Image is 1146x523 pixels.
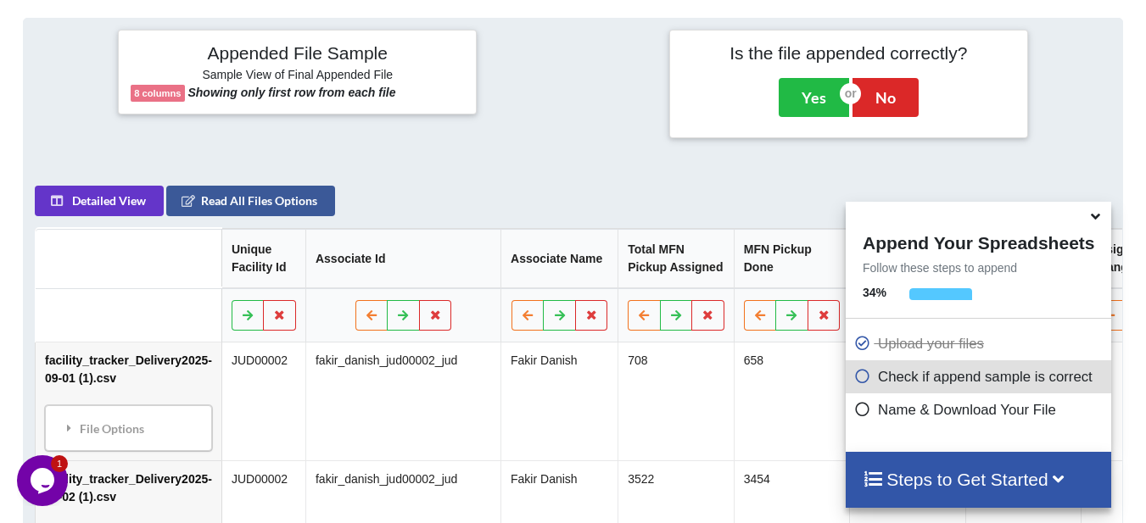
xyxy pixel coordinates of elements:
iframe: chat widget [17,455,71,506]
h4: Is the file appended correctly? [682,42,1015,64]
td: fakir_danish_jud00002_jud [305,342,500,460]
td: 658 [734,342,850,460]
td: facility_tracker_Delivery2025-09-01 (1).csv [36,342,221,460]
p: Follow these steps to append [846,259,1111,276]
h4: Append Your Spreadsheets [846,228,1111,253]
button: No [853,78,919,117]
td: JUD00002 [221,342,305,460]
th: Total MFN Pickup Assigned [618,229,734,288]
th: Associate Id [305,229,500,288]
p: Upload your files [854,333,1107,354]
p: Check if append sample is correct [854,366,1107,387]
button: Read All Files Options [166,186,335,216]
b: 34 % [863,286,886,299]
button: Detailed View [35,186,164,216]
b: Showing only first row from each file [187,86,395,99]
td: Fakir Danish [500,342,618,460]
th: Associate Name [500,229,618,288]
h4: Steps to Get Started [863,469,1094,490]
button: Yes [779,78,849,117]
b: 8 columns [134,88,181,98]
p: Name & Download Your File [854,399,1107,420]
td: 708 [618,342,734,460]
div: File Options [50,410,207,446]
h6: Sample View of Final Appended File [131,68,464,85]
h4: Appended File Sample [131,42,464,66]
th: MFN Pickup Done [734,229,850,288]
th: Unique Facility Id [221,229,305,288]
